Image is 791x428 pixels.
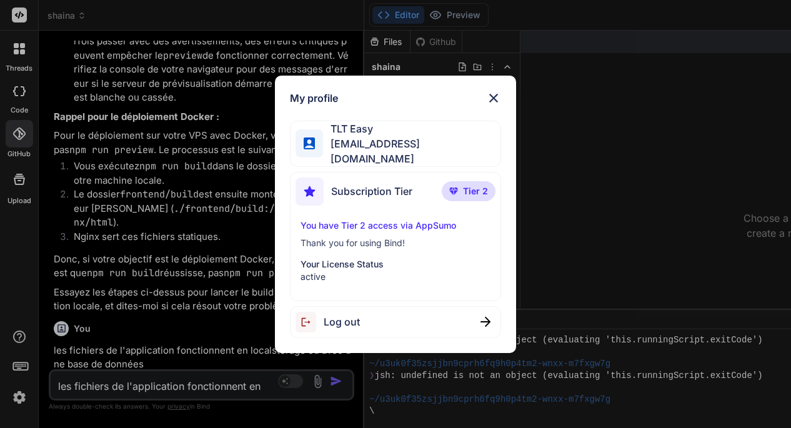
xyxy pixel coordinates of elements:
[296,312,324,332] img: logout
[463,185,488,197] span: Tier 2
[301,237,491,249] p: Thank you for using Bind!
[331,184,412,199] span: Subscription Tier
[296,177,324,206] img: subscription
[301,219,491,232] p: You have Tier 2 access via AppSumo
[301,258,491,271] p: Your License Status
[486,91,501,106] img: close
[449,187,458,195] img: premium
[323,136,500,166] span: [EMAIL_ADDRESS][DOMAIN_NAME]
[304,137,315,149] img: profile
[301,271,491,283] p: active
[324,314,360,329] span: Log out
[290,91,338,106] h1: My profile
[480,317,490,327] img: close
[323,121,500,136] span: TLT Easy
